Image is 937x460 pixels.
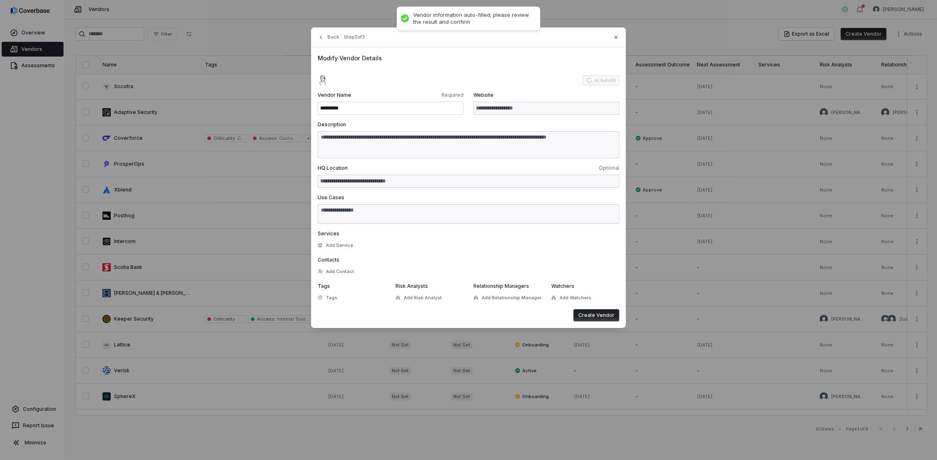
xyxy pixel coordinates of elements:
div: Vendor information auto-filled; please review the result and confirm [413,11,532,25]
span: Website [473,92,619,98]
button: Create Vendor [573,309,619,321]
span: Services [318,230,339,237]
span: Step 2 of 3 [344,34,365,40]
span: Watchers [551,283,574,289]
button: Back [315,30,341,45]
span: Tags [326,295,337,301]
span: Relationship Managers [473,283,529,289]
span: Optional [470,165,619,171]
span: Risk Analysts [396,283,428,289]
span: Contacts [318,257,339,263]
button: Add Watchers [549,290,594,305]
span: Vendor Name [318,92,389,98]
span: Modify Vendor Details [318,54,619,62]
span: Use Cases [318,194,344,200]
span: Description [318,121,346,128]
button: Add Service [315,238,356,253]
button: Add Contact [315,264,357,279]
span: Add Risk Analyst [404,295,442,301]
span: Required [392,92,464,98]
span: HQ Location [318,165,467,171]
span: Tags [318,283,330,289]
span: Add Relationship Manager [482,295,541,301]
